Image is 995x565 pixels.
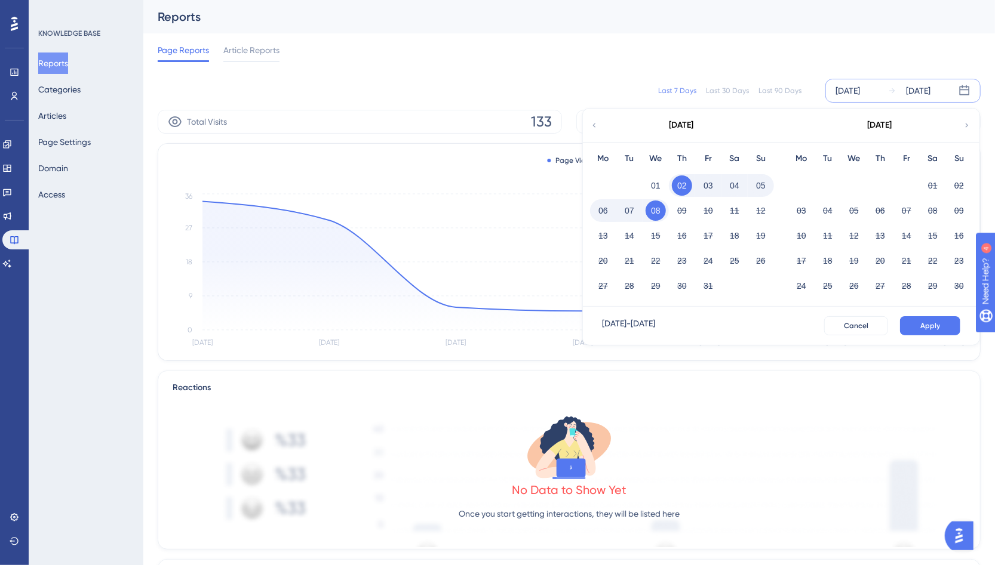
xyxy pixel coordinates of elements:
[949,276,969,296] button: 30
[751,175,771,196] button: 05
[188,326,192,334] tspan: 0
[658,86,696,95] div: Last 7 Days
[724,200,745,221] button: 11
[900,316,960,335] button: Apply
[923,175,943,196] button: 01
[38,29,100,38] div: KNOWLEDGE BASE
[706,86,749,95] div: Last 30 Days
[619,226,640,246] button: 14
[949,200,969,221] button: 09
[548,156,591,165] div: Page View
[945,518,981,554] iframe: UserGuiding AI Assistant Launcher
[223,43,280,57] span: Article Reports
[896,226,917,246] button: 14
[672,251,692,271] button: 23
[844,200,864,221] button: 05
[870,251,890,271] button: 20
[724,175,745,196] button: 04
[28,3,75,17] span: Need Help?
[38,53,68,74] button: Reports
[698,251,718,271] button: 24
[824,316,888,335] button: Cancel
[751,251,771,271] button: 26
[531,112,552,131] span: 133
[788,152,815,166] div: Mo
[791,276,812,296] button: 24
[646,200,666,221] button: 08
[186,258,192,266] tspan: 18
[791,251,812,271] button: 17
[573,339,593,347] tspan: [DATE]
[721,152,748,166] div: Sa
[751,200,771,221] button: 12
[593,276,613,296] button: 27
[512,481,627,498] div: No Data to Show Yet
[867,152,893,166] div: Th
[815,152,841,166] div: Tu
[751,226,771,246] button: 19
[38,184,65,205] button: Access
[670,118,694,132] div: [DATE]
[646,251,666,271] button: 22
[923,276,943,296] button: 29
[672,226,692,246] button: 16
[672,200,692,221] button: 09
[698,175,718,196] button: 03
[844,251,864,271] button: 19
[189,292,192,300] tspan: 9
[870,226,890,246] button: 13
[844,321,868,331] span: Cancel
[173,381,966,395] div: Reactions
[593,226,613,246] button: 13
[949,175,969,196] button: 02
[870,200,890,221] button: 06
[185,224,192,232] tspan: 27
[896,251,917,271] button: 21
[187,115,227,129] span: Total Visits
[949,251,969,271] button: 23
[38,158,68,179] button: Domain
[724,226,745,246] button: 18
[619,276,640,296] button: 28
[192,339,213,347] tspan: [DATE]
[669,152,695,166] div: Th
[643,152,669,166] div: We
[619,200,640,221] button: 07
[791,200,812,221] button: 03
[946,152,972,166] div: Su
[593,251,613,271] button: 20
[844,226,864,246] button: 12
[748,152,774,166] div: Su
[920,321,940,331] span: Apply
[893,152,920,166] div: Fr
[698,276,718,296] button: 31
[896,276,917,296] button: 28
[672,175,692,196] button: 02
[38,79,81,100] button: Categories
[446,339,466,347] tspan: [DATE]
[38,105,66,126] button: Articles
[698,226,718,246] button: 17
[616,152,643,166] div: Tu
[646,276,666,296] button: 29
[185,192,192,200] tspan: 36
[844,276,864,296] button: 26
[923,200,943,221] button: 08
[158,8,951,25] div: Reports
[827,339,847,347] tspan: [DATE]
[38,131,91,153] button: Page Settings
[758,86,801,95] div: Last 90 Days
[923,251,943,271] button: 22
[923,226,943,246] button: 15
[818,276,838,296] button: 25
[906,84,930,98] div: [DATE]
[841,152,867,166] div: We
[949,226,969,246] button: 16
[791,226,812,246] button: 10
[459,507,680,521] p: Once you start getting interactions, they will be listed here
[818,251,838,271] button: 18
[646,175,666,196] button: 01
[695,152,721,166] div: Fr
[944,339,965,347] tspan: [DATE]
